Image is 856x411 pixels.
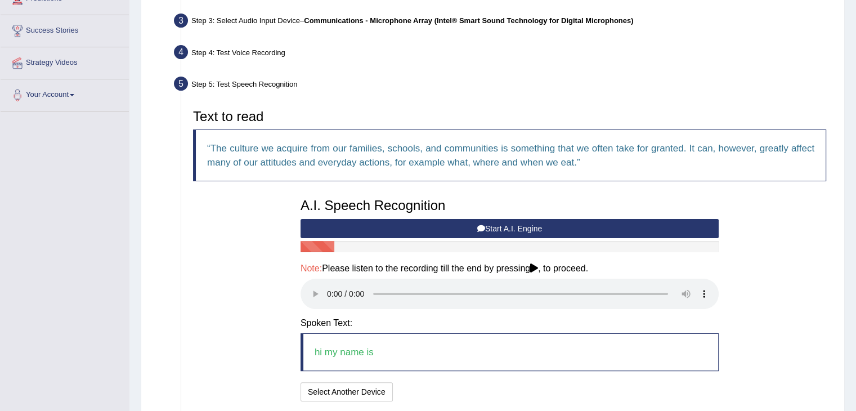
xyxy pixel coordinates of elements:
[169,42,839,66] div: Step 4: Test Voice Recording
[301,263,719,274] h4: Please listen to the recording till the end by pressing , to proceed.
[301,382,393,401] button: Select Another Device
[300,16,633,25] span: –
[301,198,719,213] h3: A.I. Speech Recognition
[1,15,129,43] a: Success Stories
[207,143,814,168] q: The culture we acquire from our families, schools, and communities is something that we often tak...
[169,10,839,35] div: Step 3: Select Audio Input Device
[193,109,826,124] h3: Text to read
[301,219,719,238] button: Start A.I. Engine
[304,16,633,25] b: Communications - Microphone Array (Intel® Smart Sound Technology for Digital Microphones)
[1,47,129,75] a: Strategy Videos
[1,79,129,108] a: Your Account
[169,73,839,98] div: Step 5: Test Speech Recognition
[301,263,322,273] span: Note:
[301,318,719,328] h4: Spoken Text:
[301,333,719,371] blockquote: hi my name is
